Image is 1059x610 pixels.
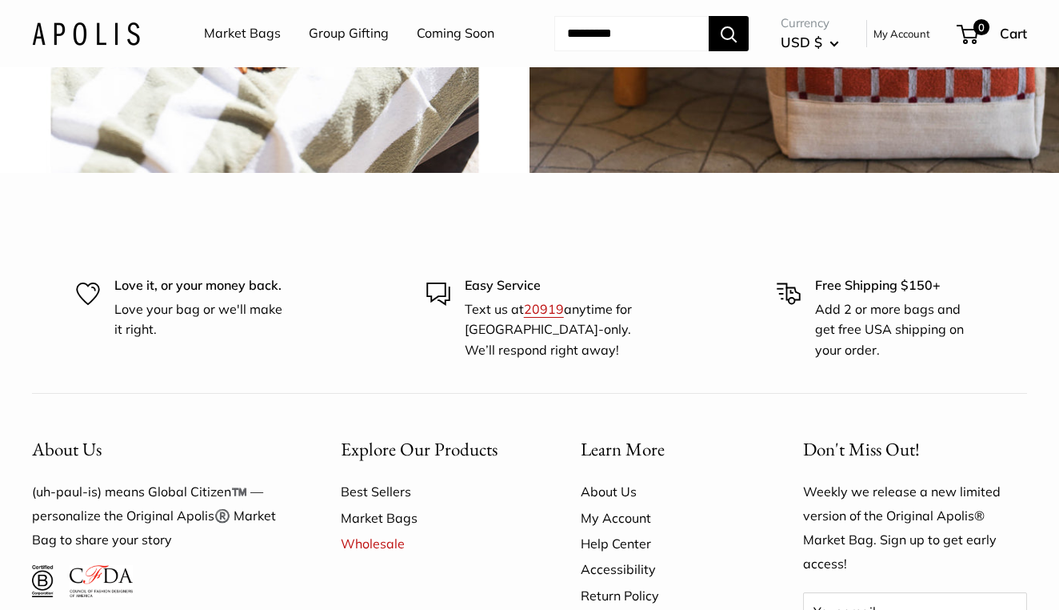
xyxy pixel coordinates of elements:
span: Explore Our Products [341,437,498,461]
span: 0 [973,19,989,35]
a: Coming Soon [417,22,494,46]
p: Free Shipping $150+ [815,275,984,296]
a: Best Sellers [341,479,525,504]
a: Market Bags [341,505,525,531]
p: Add 2 or more bags and get free USA shipping on your order. [815,299,984,361]
a: Accessibility [581,556,748,582]
button: Search [709,16,749,51]
a: Market Bags [204,22,281,46]
a: My Account [873,24,930,43]
span: Currency [781,12,839,34]
a: Return Policy [581,583,748,608]
p: Weekly we release a new limited version of the Original Apolis® Market Bag. Sign up to get early ... [803,480,1027,576]
span: USD $ [781,34,822,50]
p: (uh-paul-is) means Global Citizen™️ — personalize the Original Apolis®️ Market Bag to share your ... [32,480,285,552]
a: My Account [581,505,748,531]
p: Love your bag or we'll make it right. [114,299,283,340]
button: Explore Our Products [341,434,525,465]
span: Cart [1000,25,1027,42]
p: Easy Service [465,275,633,296]
span: Learn More [581,437,665,461]
span: About Us [32,437,102,461]
img: Apolis [32,22,140,45]
button: About Us [32,434,285,465]
a: 20919 [524,301,564,317]
p: Don't Miss Out! [803,434,1027,465]
a: Wholesale [341,531,525,556]
img: Certified B Corporation [32,565,54,597]
p: Love it, or your money back. [114,275,283,296]
img: Council of Fashion Designers of America Member [70,565,133,597]
button: Learn More [581,434,748,465]
a: Group Gifting [309,22,389,46]
a: 0 Cart [958,21,1027,46]
a: Help Center [581,531,748,556]
input: Search... [554,16,709,51]
a: About Us [581,479,748,504]
p: Text us at anytime for [GEOGRAPHIC_DATA]-only. We’ll respond right away! [465,299,633,361]
button: USD $ [781,30,839,55]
